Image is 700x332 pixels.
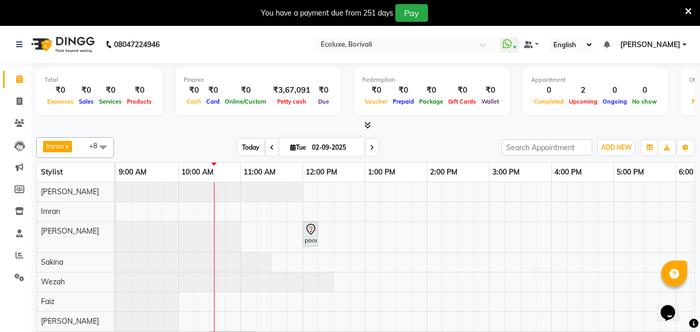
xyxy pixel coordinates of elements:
[204,98,222,105] span: Card
[41,167,63,177] span: Stylist
[490,165,522,180] a: 3:00 PM
[241,165,278,180] a: 11:00 AM
[45,84,76,96] div: ₹0
[41,316,99,326] span: [PERSON_NAME]
[417,84,446,96] div: ₹0
[620,39,680,50] span: [PERSON_NAME]
[269,84,315,96] div: ₹3,67,091
[41,257,63,267] span: Sakina
[184,76,333,84] div: Finance
[96,84,124,96] div: ₹0
[446,84,479,96] div: ₹0
[417,98,446,105] span: Package
[531,76,660,84] div: Appointment
[26,30,97,59] img: logo
[656,291,690,322] iframe: chat widget
[96,98,124,105] span: Services
[365,165,398,180] a: 1:00 PM
[184,84,204,96] div: ₹0
[41,277,65,286] span: Wezah
[316,98,332,105] span: Due
[601,143,632,151] span: ADD NEW
[116,165,149,180] a: 9:00 AM
[124,84,154,96] div: ₹0
[41,187,99,196] span: [PERSON_NAME]
[362,76,502,84] div: Redemption
[288,143,309,151] span: Tue
[395,4,428,22] button: Pay
[303,165,340,180] a: 12:00 PM
[390,98,417,105] span: Prepaid
[390,84,417,96] div: ₹0
[45,98,76,105] span: Expenses
[76,84,96,96] div: ₹0
[552,165,584,180] a: 4:00 PM
[45,76,154,84] div: Total
[362,98,390,105] span: Voucher
[64,142,69,150] a: x
[124,98,154,105] span: Products
[315,84,333,96] div: ₹0
[479,84,502,96] div: ₹0
[531,84,566,96] div: 0
[566,84,600,96] div: 2
[598,140,634,155] button: ADD NEW
[566,98,600,105] span: Upcoming
[222,98,269,105] span: Online/Custom
[630,84,660,96] div: 0
[46,142,64,150] span: Imran
[41,207,60,216] span: Imran
[614,165,647,180] a: 5:00 PM
[479,98,502,105] span: Wallet
[630,98,660,105] span: No show
[41,226,99,236] span: [PERSON_NAME]
[446,98,479,105] span: Gift Cards
[427,165,460,180] a: 2:00 PM
[76,98,96,105] span: Sales
[600,98,630,105] span: Ongoing
[222,84,269,96] div: ₹0
[304,223,317,245] div: poonam, TK02, 12:00 PM-12:15 PM, Woman Eyebrow
[600,84,630,96] div: 0
[89,141,105,150] span: +8
[204,84,222,96] div: ₹0
[309,140,361,155] input: 2025-09-02
[238,139,264,155] span: Today
[261,8,393,19] div: You have a payment due from 251 days
[362,84,390,96] div: ₹0
[179,165,216,180] a: 10:00 AM
[275,98,309,105] span: Petty cash
[114,30,160,59] b: 08047224946
[502,139,592,155] input: Search Appointment
[41,297,54,306] span: Faiz
[184,98,204,105] span: Cash
[531,98,566,105] span: Completed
